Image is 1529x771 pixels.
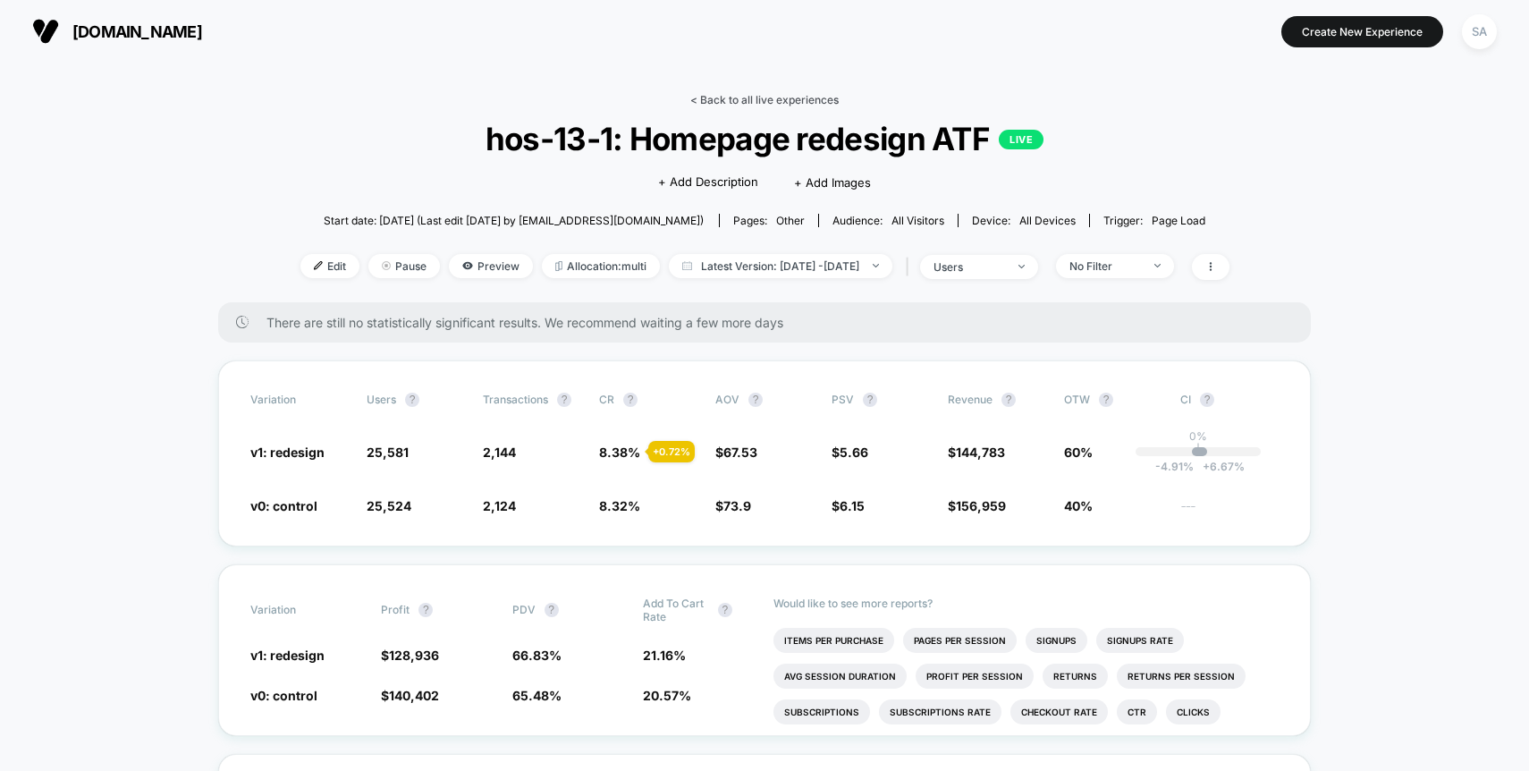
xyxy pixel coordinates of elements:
[903,628,1017,653] li: Pages Per Session
[840,498,865,513] span: 6.15
[643,648,686,663] span: 21.16 %
[658,174,758,191] span: + Add Description
[1064,445,1093,460] span: 60%
[1462,14,1497,49] div: SA
[733,214,805,227] div: Pages:
[1117,699,1157,724] li: Ctr
[794,175,871,190] span: + Add Images
[879,699,1001,724] li: Subscriptions Rate
[748,393,763,407] button: ?
[389,688,439,703] span: 140,402
[314,261,323,270] img: edit
[773,699,870,724] li: Subscriptions
[1203,460,1210,473] span: +
[773,664,907,689] li: Avg Session Duration
[840,445,868,460] span: 5.66
[250,688,317,703] span: v0: control
[690,93,839,106] a: < Back to all live experiences
[1152,214,1205,227] span: Page Load
[999,130,1043,149] p: LIVE
[545,603,559,617] button: ?
[956,498,1006,513] span: 156,959
[643,688,691,703] span: 20.57 %
[250,393,349,407] span: Variation
[715,445,757,460] span: $
[368,254,440,278] span: Pause
[512,648,562,663] span: 66.83 %
[599,498,640,513] span: 8.32 %
[449,254,533,278] span: Preview
[891,214,944,227] span: All Visitors
[832,393,854,406] span: PSV
[1281,16,1443,47] button: Create New Experience
[418,603,433,617] button: ?
[483,393,548,406] span: Transactions
[933,260,1005,274] div: users
[623,393,638,407] button: ?
[1196,443,1200,456] p: |
[863,393,877,407] button: ?
[346,120,1182,157] span: hos-13-1: Homepage redesign ATF
[715,393,739,406] span: AOV
[1099,393,1113,407] button: ?
[832,214,944,227] div: Audience:
[512,603,536,616] span: PDV
[956,445,1005,460] span: 144,783
[873,264,879,267] img: end
[1010,699,1108,724] li: Checkout Rate
[1018,265,1025,268] img: end
[1064,393,1162,407] span: OTW
[1189,429,1207,443] p: 0%
[512,688,562,703] span: 65.48 %
[669,254,892,278] span: Latest Version: [DATE] - [DATE]
[643,597,709,623] span: Add To Cart Rate
[557,393,571,407] button: ?
[682,261,692,270] img: calendar
[483,445,516,460] span: 2,144
[948,393,993,406] span: Revenue
[1154,264,1161,267] img: end
[599,445,640,460] span: 8.38 %
[300,254,359,278] span: Edit
[1117,664,1246,689] li: Returns Per Session
[718,603,732,617] button: ?
[405,393,419,407] button: ?
[948,445,1005,460] span: $
[27,17,207,46] button: [DOMAIN_NAME]
[367,393,396,406] span: users
[832,445,868,460] span: $
[723,498,751,513] span: 73.9
[1194,460,1245,473] span: 6.67 %
[72,22,202,41] span: [DOMAIN_NAME]
[916,664,1034,689] li: Profit Per Session
[958,214,1089,227] span: Device:
[382,261,391,270] img: end
[483,498,516,513] span: 2,124
[648,441,695,462] div: + 0.72 %
[776,214,805,227] span: other
[367,445,409,460] span: 25,581
[1069,259,1141,273] div: No Filter
[1200,393,1214,407] button: ?
[250,498,317,513] span: v0: control
[1180,393,1279,407] span: CI
[1180,501,1279,514] span: ---
[1096,628,1184,653] li: Signups Rate
[381,603,410,616] span: Profit
[832,498,865,513] span: $
[715,498,751,513] span: $
[773,628,894,653] li: Items Per Purchase
[250,648,325,663] span: v1: redesign
[1166,699,1221,724] li: Clicks
[32,18,59,45] img: Visually logo
[250,445,325,460] span: v1: redesign
[1026,628,1087,653] li: Signups
[1155,460,1194,473] span: -4.91 %
[1103,214,1205,227] div: Trigger:
[381,648,439,663] span: $
[723,445,757,460] span: 67.53
[1001,393,1016,407] button: ?
[324,214,704,227] span: Start date: [DATE] (Last edit [DATE] by [EMAIL_ADDRESS][DOMAIN_NAME])
[1457,13,1502,50] button: SA
[1043,664,1108,689] li: Returns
